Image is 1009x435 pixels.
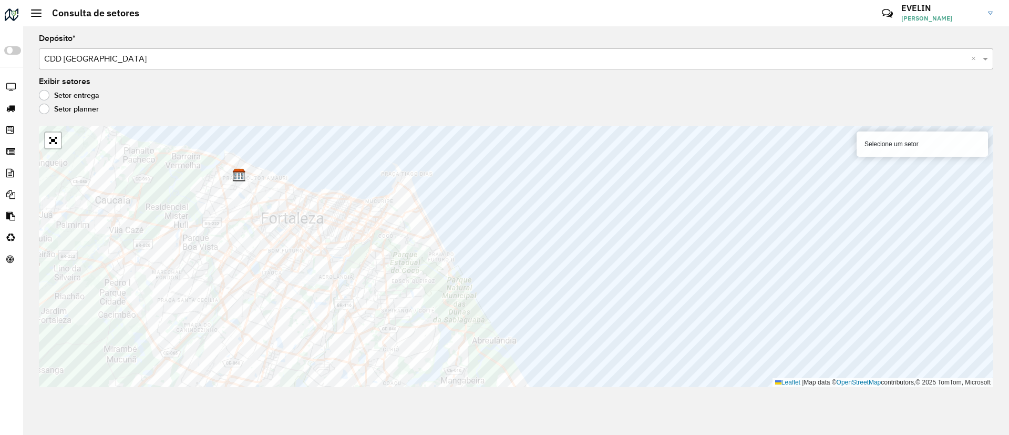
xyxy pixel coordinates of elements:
[901,3,980,13] h3: EVELIN
[39,32,76,45] label: Depósito
[775,379,800,386] a: Leaflet
[773,378,993,387] div: Map data © contributors,© 2025 TomTom, Microsoft
[837,379,881,386] a: OpenStreetMap
[42,7,139,19] h2: Consulta de setores
[857,131,988,157] div: Selecione um setor
[39,75,90,88] label: Exibir setores
[39,90,99,100] label: Setor entrega
[802,379,804,386] span: |
[901,14,980,23] span: [PERSON_NAME]
[971,53,980,65] span: Clear all
[45,133,61,148] a: Abrir mapa em tela cheia
[39,104,99,114] label: Setor planner
[876,2,899,25] a: Contato Rápido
